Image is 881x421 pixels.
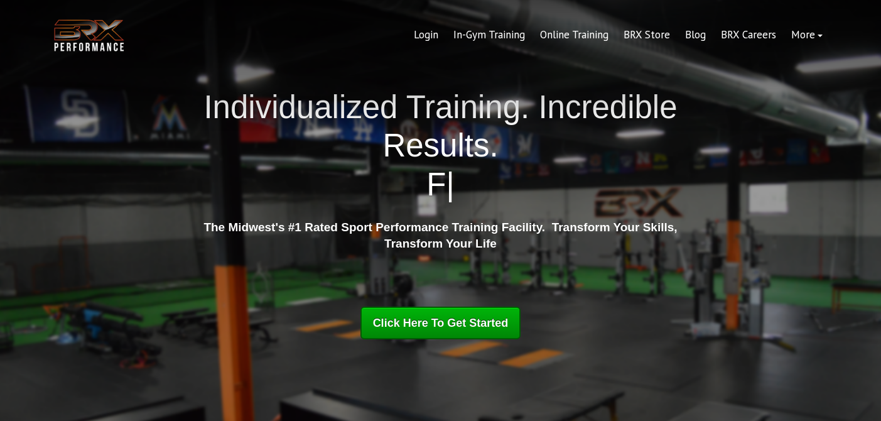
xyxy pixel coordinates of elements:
a: Click Here To Get Started [360,307,521,339]
a: Online Training [532,20,616,50]
a: In-Gym Training [446,20,532,50]
strong: The Midwest's #1 Rated Sport Performance Training Facility. Transform Your Skills, Transform Your... [203,221,677,251]
a: BRX Store [616,20,678,50]
img: BRX Transparent Logo-2 [51,16,127,55]
span: Click Here To Get Started [373,317,509,329]
h1: Individualized Training. Incredible Results. [199,88,683,204]
a: Login [406,20,446,50]
span: F [426,167,446,202]
div: Navigation Menu [406,20,830,50]
a: More [784,20,830,50]
span: | [446,167,454,202]
a: BRX Careers [713,20,784,50]
a: Blog [678,20,713,50]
